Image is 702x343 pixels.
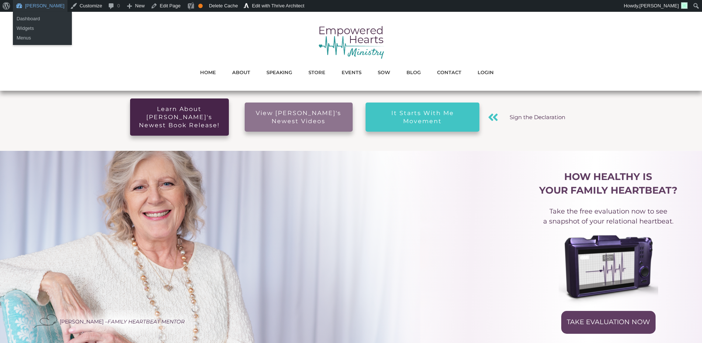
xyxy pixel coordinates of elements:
[539,201,678,232] p: Take the free evaluation now to see a snapshot of your relational heartbeat.
[137,105,222,129] span: Learn About [PERSON_NAME]'s Newest Book Release!
[13,14,72,24] a: Dashboard
[437,67,461,77] a: CONTACT
[342,67,362,77] a: EVENTS
[251,109,346,125] span: View [PERSON_NAME]'s Newest Videos
[198,4,203,8] div: OK
[245,103,353,132] a: View [PERSON_NAME]'s Newest Videos
[200,67,216,77] a: HOME
[130,98,229,136] a: Learn About [PERSON_NAME]'s Newest Book Release!
[60,321,185,323] p: [PERSON_NAME] –
[564,171,652,183] strong: HOW HEALTHY IS
[366,103,479,132] a: It Starts With Me Movement
[13,33,72,43] a: Menus
[318,25,384,59] img: empowered hearts ministry
[567,318,650,326] span: TAKE EVALUATION NOW
[372,109,473,125] span: It Starts With Me Movement
[108,318,185,325] em: FAMILY HEARTBEAT MENTOR
[406,67,421,77] a: BLOG
[378,67,390,77] a: SOW
[13,12,72,26] ul: Marilyn Howshall
[13,21,72,45] ul: Marilyn Howshall
[478,67,494,77] a: LOGIN
[561,311,656,334] a: TAKE EVALUATION NOW
[539,184,677,196] strong: YOUR FAMILY HEARTBEAT?
[507,108,568,127] p: Sign the Declaration
[539,232,676,309] img: Render 6 Dark
[308,67,325,77] a: STORE
[232,67,250,77] a: ABOUT
[266,67,292,77] a: SPEAKING
[639,3,679,8] span: [PERSON_NAME]
[33,313,59,329] img: micro-signature
[13,24,72,33] a: Widgets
